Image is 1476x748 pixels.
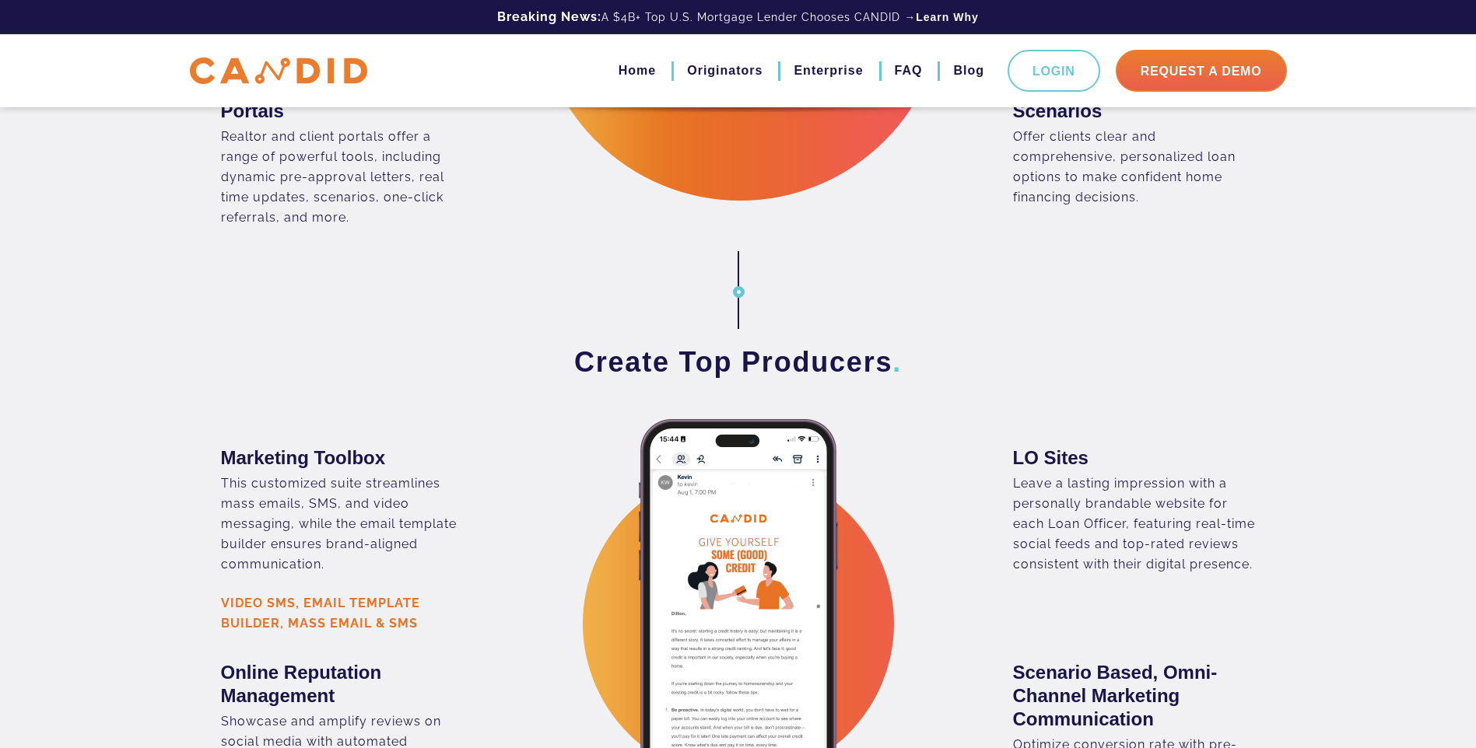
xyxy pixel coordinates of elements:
[221,474,464,575] p: This customized suite streamlines mass emails, SMS, and video messaging, while the email template...
[1013,474,1256,575] div: Leave a lasting impression with a personally brandable website for each Loan Officer, featuring r...
[221,127,464,228] div: Realtor and client portals offer a range of powerful tools, including dynamic pre-approval letter...
[619,58,656,84] a: Home
[221,100,464,123] h3: Portals
[892,346,902,378] span: .
[895,58,923,84] a: FAQ
[1013,100,1256,123] h3: Scenarios
[221,344,1256,380] h3: Create Top Producers
[221,661,464,708] h3: Online Reputation Management
[1013,661,1256,731] h3: Scenario Based, Omni-Channel Marketing Communication
[916,9,979,25] a: Learn Why
[190,58,367,85] img: CANDID APP
[1116,50,1287,92] a: Request A Demo
[221,596,420,631] strong: VIDEO SMS, EMAIL TEMPLATE BUILDER, MASS EMAIL & SMS
[794,58,863,84] a: Enterprise
[1013,446,1256,470] h3: LO Sites
[497,9,601,24] b: Breaking News:
[1008,50,1100,92] a: Login
[953,58,984,84] a: Blog
[687,58,763,84] a: Originators
[221,446,464,470] h3: Marketing Toolbox
[1013,127,1256,208] div: Offer clients clear and comprehensive, personalized loan options to make confident home financing...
